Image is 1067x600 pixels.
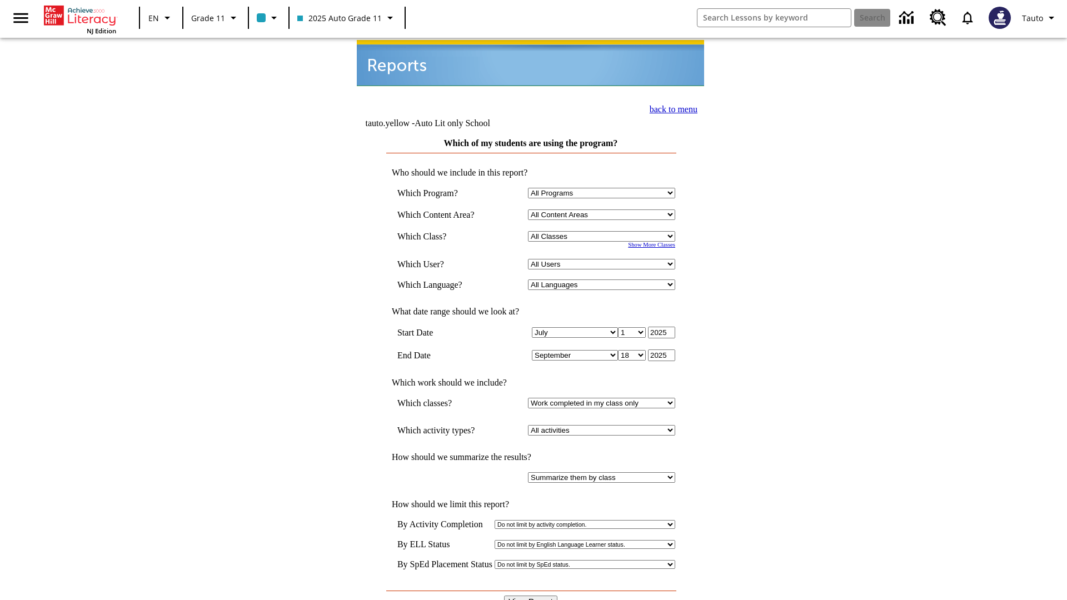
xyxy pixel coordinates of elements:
[697,9,851,27] input: search field
[953,3,982,32] a: Notifications
[397,539,492,549] td: By ELL Status
[187,8,245,28] button: Grade: Grade 11, Select a grade
[148,12,159,24] span: EN
[386,499,675,509] td: How should we limit this report?
[397,259,491,269] td: Which User?
[397,349,491,361] td: End Date
[386,307,675,317] td: What date range should we look at?
[87,27,116,35] span: NJ Edition
[397,559,492,569] td: By SpEd Placement Status
[44,3,116,35] div: Home
[297,12,382,24] span: 2025 Auto Grade 11
[1018,8,1063,28] button: Profile/Settings
[444,138,618,148] a: Which of my students are using the program?
[397,398,491,408] td: Which classes?
[397,231,491,242] td: Which Class?
[650,104,697,114] a: back to menu
[397,210,475,219] nobr: Which Content Area?
[365,118,569,128] td: tauto.yellow -
[397,327,491,338] td: Start Date
[191,12,225,24] span: Grade 11
[397,425,491,436] td: Which activity types?
[415,118,490,128] nobr: Auto Lit only School
[293,8,401,28] button: Class: 2025 Auto Grade 11, Select your class
[143,8,179,28] button: Language: EN, Select a language
[397,188,491,198] td: Which Program?
[893,3,923,33] a: Data Center
[397,279,491,290] td: Which Language?
[4,2,37,34] button: Open side menu
[386,168,675,178] td: Who should we include in this report?
[628,242,675,248] a: Show More Classes
[357,40,704,86] img: header
[386,452,675,462] td: How should we summarize the results?
[982,3,1018,32] button: Select a new avatar
[1022,12,1043,24] span: Tauto
[923,3,953,33] a: Resource Center, Will open in new tab
[386,378,675,388] td: Which work should we include?
[397,519,492,529] td: By Activity Completion
[252,8,285,28] button: Class color is light blue. Change class color
[989,7,1011,29] img: Avatar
